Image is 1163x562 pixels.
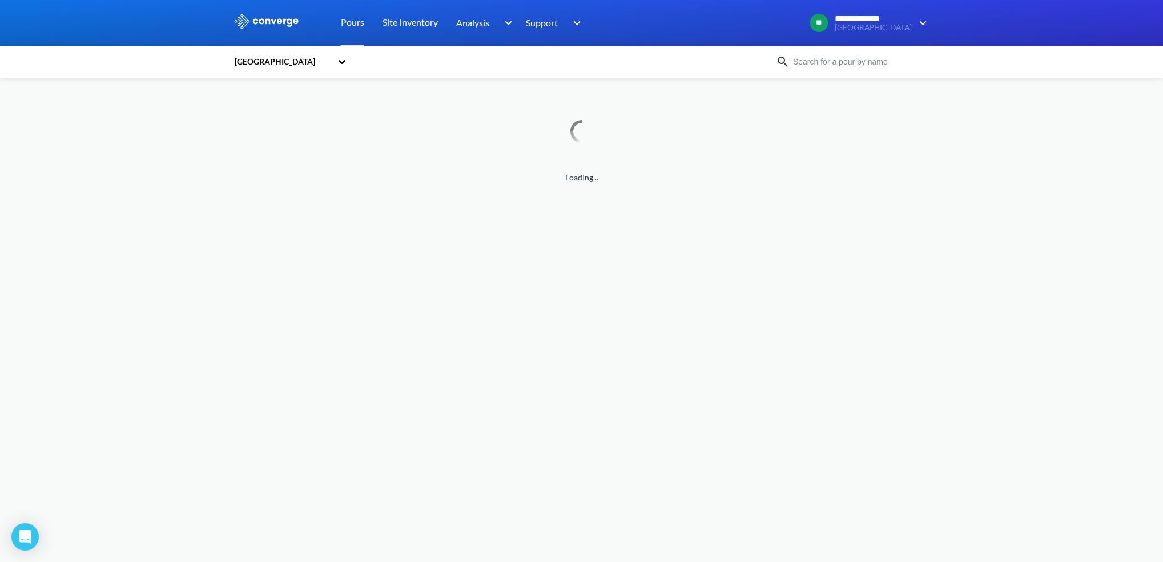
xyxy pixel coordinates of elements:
[234,55,332,68] div: [GEOGRAPHIC_DATA]
[497,16,515,30] img: downArrow.svg
[456,15,489,30] span: Analysis
[912,16,930,30] img: downArrow.svg
[776,55,790,69] img: icon-search.svg
[790,55,928,68] input: Search for a pour by name
[835,23,912,32] span: [GEOGRAPHIC_DATA]
[566,16,584,30] img: downArrow.svg
[11,523,39,551] div: Open Intercom Messenger
[234,171,930,184] span: Loading...
[526,15,558,30] span: Support
[234,14,300,29] img: logo_ewhite.svg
